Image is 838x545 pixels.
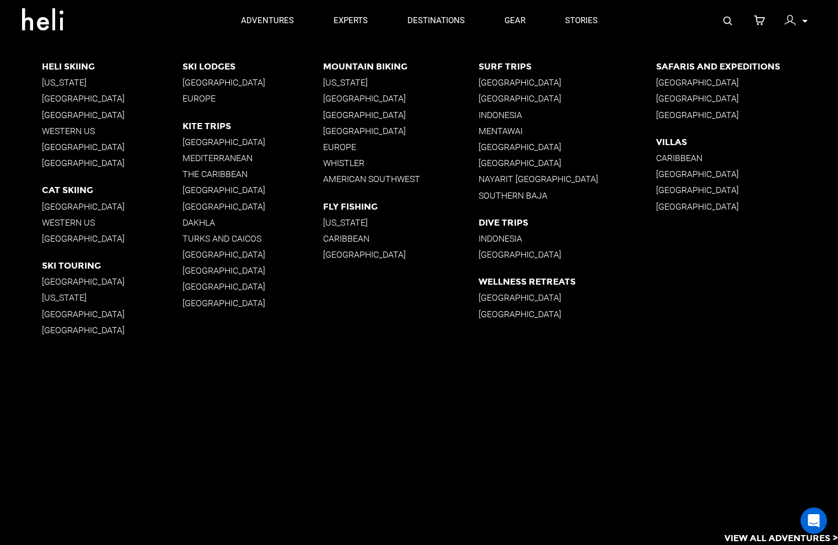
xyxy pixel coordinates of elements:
[182,61,323,72] p: Ski Lodges
[323,93,478,104] p: [GEOGRAPHIC_DATA]
[182,153,323,163] p: Mediterranean
[42,233,182,244] p: [GEOGRAPHIC_DATA]
[479,276,656,287] p: Wellness Retreats
[801,507,827,534] div: Open Intercom Messenger
[479,61,656,72] p: Surf Trips
[656,137,838,147] p: Villas
[182,137,323,147] p: [GEOGRAPHIC_DATA]
[182,281,323,292] p: [GEOGRAPHIC_DATA]
[323,201,478,212] p: Fly Fishing
[182,121,323,131] p: Kite Trips
[42,158,182,168] p: [GEOGRAPHIC_DATA]
[656,185,838,195] p: [GEOGRAPHIC_DATA]
[42,325,182,335] p: [GEOGRAPHIC_DATA]
[323,77,478,88] p: [US_STATE]
[42,61,182,72] p: Heli Skiing
[323,158,478,168] p: Whistler
[42,260,182,271] p: Ski Touring
[479,249,656,260] p: [GEOGRAPHIC_DATA]
[479,217,656,228] p: Dive Trips
[42,185,182,195] p: Cat Skiing
[656,201,838,212] p: [GEOGRAPHIC_DATA]
[479,292,656,303] p: [GEOGRAPHIC_DATA]
[182,249,323,260] p: [GEOGRAPHIC_DATA]
[479,158,656,168] p: [GEOGRAPHIC_DATA]
[323,61,478,72] p: Mountain Biking
[479,174,656,184] p: Nayarit [GEOGRAPHIC_DATA]
[323,126,478,136] p: [GEOGRAPHIC_DATA]
[724,532,838,545] p: View All Adventures >
[182,185,323,195] p: [GEOGRAPHIC_DATA]
[323,142,478,152] p: Europe
[182,77,323,88] p: [GEOGRAPHIC_DATA]
[323,174,478,184] p: American Southwest
[323,233,478,244] p: Caribbean
[182,201,323,212] p: [GEOGRAPHIC_DATA]
[479,77,656,88] p: [GEOGRAPHIC_DATA]
[42,110,182,120] p: [GEOGRAPHIC_DATA]
[42,292,182,303] p: [US_STATE]
[656,77,838,88] p: [GEOGRAPHIC_DATA]
[241,15,294,26] p: adventures
[42,201,182,212] p: [GEOGRAPHIC_DATA]
[42,126,182,136] p: Western US
[323,110,478,120] p: [GEOGRAPHIC_DATA]
[407,15,465,26] p: destinations
[479,110,656,120] p: Indonesia
[479,233,656,244] p: Indonesia
[656,93,838,104] p: [GEOGRAPHIC_DATA]
[656,153,838,163] p: Caribbean
[785,15,796,26] img: signin-icon-3x.png
[42,93,182,104] p: [GEOGRAPHIC_DATA]
[479,126,656,136] p: Mentawai
[42,77,182,88] p: [US_STATE]
[656,61,838,72] p: Safaris and Expeditions
[182,93,323,104] p: Europe
[479,142,656,152] p: [GEOGRAPHIC_DATA]
[42,309,182,319] p: [GEOGRAPHIC_DATA]
[182,169,323,179] p: The Caribbean
[479,309,656,319] p: [GEOGRAPHIC_DATA]
[182,265,323,276] p: [GEOGRAPHIC_DATA]
[182,298,323,308] p: [GEOGRAPHIC_DATA]
[479,190,656,201] p: Southern Baja
[42,142,182,152] p: [GEOGRAPHIC_DATA]
[723,17,732,25] img: search-bar-icon.svg
[42,276,182,287] p: [GEOGRAPHIC_DATA]
[182,233,323,244] p: Turks and Caicos
[656,110,838,120] p: [GEOGRAPHIC_DATA]
[42,217,182,228] p: Western US
[182,217,323,228] p: Dakhla
[323,249,478,260] p: [GEOGRAPHIC_DATA]
[479,93,656,104] p: [GEOGRAPHIC_DATA]
[334,15,368,26] p: experts
[323,217,478,228] p: [US_STATE]
[656,169,838,179] p: [GEOGRAPHIC_DATA]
